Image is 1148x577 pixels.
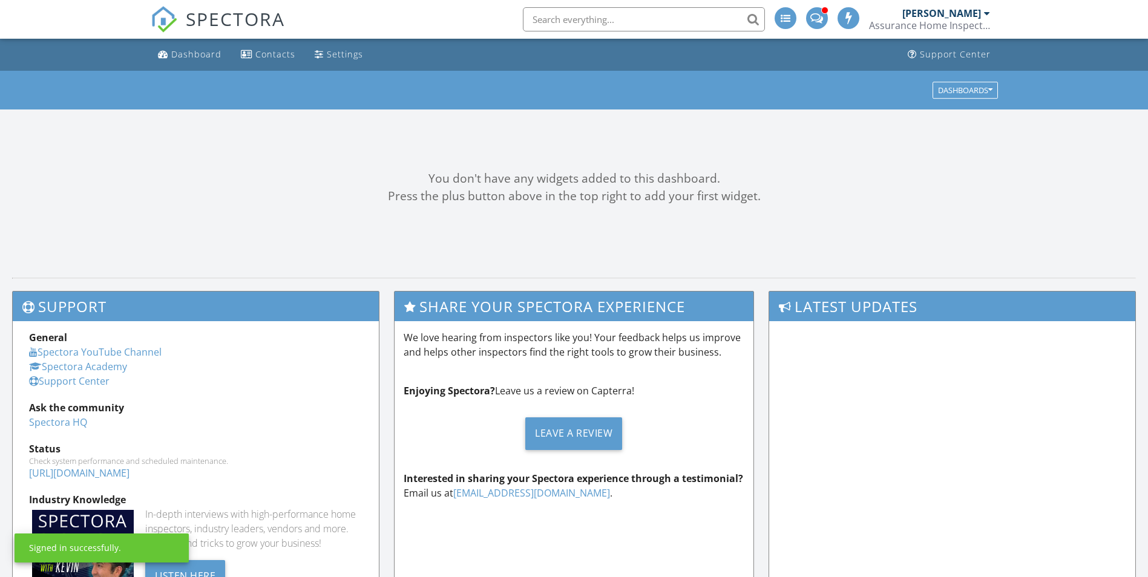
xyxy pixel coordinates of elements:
div: You don't have any widgets added to this dashboard. [12,170,1136,187]
a: Leave a Review [404,408,744,459]
div: Press the plus button above in the top right to add your first widget. [12,187,1136,205]
a: Dashboard [153,44,226,66]
div: Dashboard [171,48,221,60]
a: Support Center [29,374,110,388]
div: Ask the community [29,400,362,415]
div: Contacts [255,48,295,60]
h3: Support [13,292,379,321]
a: Contacts [236,44,300,66]
div: Signed in successfully. [29,542,121,554]
input: Search everything... [523,7,765,31]
div: Assurance Home Inspections [869,19,990,31]
a: Settings [310,44,368,66]
div: Settings [327,48,363,60]
div: Industry Knowledge [29,492,362,507]
div: Leave a Review [525,417,622,450]
a: Spectora HQ [29,416,87,429]
div: [PERSON_NAME] [902,7,981,19]
h3: Latest Updates [769,292,1135,321]
a: [URL][DOMAIN_NAME] [29,466,130,480]
div: Support Center [920,48,991,60]
a: Spectora YouTube Channel [29,345,162,359]
img: The Best Home Inspection Software - Spectora [151,6,177,33]
div: Status [29,442,362,456]
p: Email us at . [404,471,744,500]
div: Check system performance and scheduled maintenance. [29,456,362,466]
strong: General [29,331,67,344]
div: Dashboards [938,86,992,94]
button: Dashboards [933,82,998,99]
strong: Enjoying Spectora? [404,384,495,397]
p: We love hearing from inspectors like you! Your feedback helps us improve and helps other inspecto... [404,330,744,359]
h3: Share Your Spectora Experience [395,292,753,321]
p: Leave us a review on Capterra! [404,383,744,398]
strong: Interested in sharing your Spectora experience through a testimonial? [404,472,743,485]
a: Support Center [903,44,995,66]
a: SPECTORA [151,16,285,42]
div: In-depth interviews with high-performance home inspectors, industry leaders, vendors and more. Ge... [145,507,362,550]
a: [EMAIL_ADDRESS][DOMAIN_NAME] [453,486,610,500]
span: SPECTORA [186,6,285,31]
a: Spectora Academy [29,360,127,373]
